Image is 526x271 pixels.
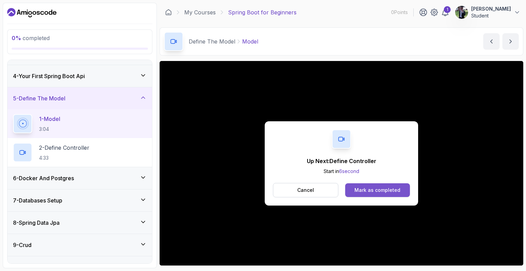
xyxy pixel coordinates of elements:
[441,8,449,16] a: 1
[354,187,400,194] div: Mark as completed
[273,183,338,197] button: Cancel
[391,9,408,16] p: 0 Points
[13,241,32,249] h3: 9 - Crud
[502,33,519,50] button: next content
[339,168,359,174] span: 6 second
[242,37,258,46] p: Model
[8,212,152,234] button: 8-Spring Data Jpa
[8,167,152,189] button: 6-Docker And Postgres
[7,7,57,18] a: Dashboard
[39,126,60,133] p: 3:04
[297,187,314,194] p: Cancel
[184,8,216,16] a: My Courses
[455,5,521,19] button: user profile image[PERSON_NAME]Student
[13,219,60,227] h3: 8 - Spring Data Jpa
[12,35,50,41] span: completed
[307,168,376,175] p: Start in
[160,61,523,266] iframe: 1 - Model
[39,144,89,152] p: 2 - Define Controller
[39,155,89,161] p: 4:33
[228,8,297,16] p: Spring Boot for Beginners
[189,37,235,46] p: Define The Model
[345,183,410,197] button: Mark as completed
[165,9,172,16] a: Dashboard
[471,5,511,12] p: [PERSON_NAME]
[307,157,376,165] p: Up Next: Define Controller
[471,12,511,19] p: Student
[483,33,500,50] button: previous content
[8,87,152,109] button: 5-Define The Model
[13,72,85,80] h3: 4 - Your First Spring Boot Api
[8,234,152,256] button: 9-Crud
[13,174,74,182] h3: 6 - Docker And Postgres
[8,65,152,87] button: 4-Your First Spring Boot Api
[13,143,147,162] button: 2-Define Controller4:33
[39,115,60,123] p: 1 - Model
[8,189,152,211] button: 7-Databases Setup
[13,114,147,133] button: 1-Model3:04
[455,6,468,19] img: user profile image
[13,94,65,102] h3: 5 - Define The Model
[444,6,451,13] div: 1
[13,196,62,205] h3: 7 - Databases Setup
[12,35,21,41] span: 0 %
